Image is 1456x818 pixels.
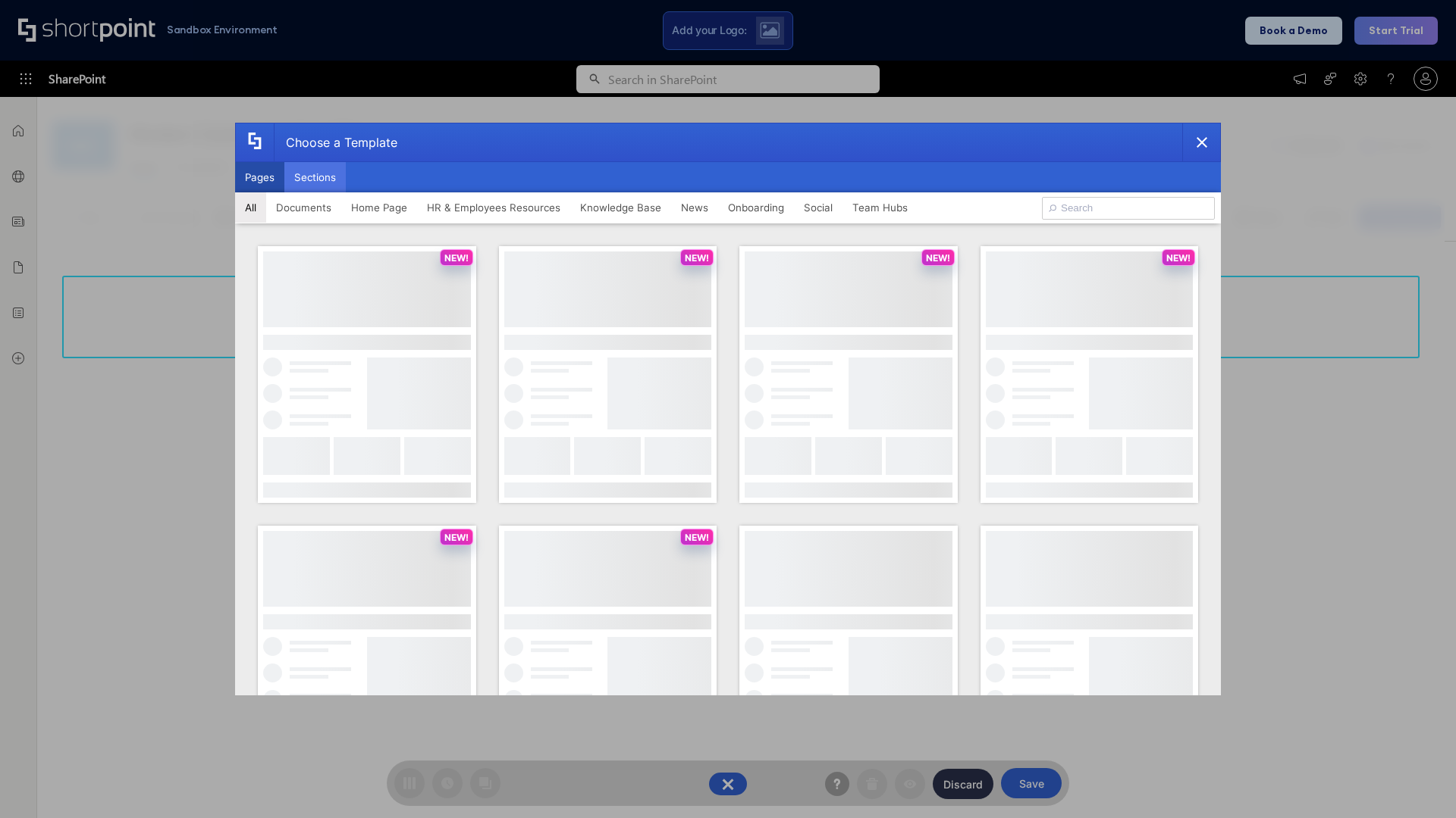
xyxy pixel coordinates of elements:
[1166,252,1191,264] p: NEW!
[284,162,346,192] button: Sections
[444,252,469,264] p: NEW!
[685,532,709,543] p: NEW!
[266,192,341,223] button: Documents
[685,252,709,264] p: NEW!
[570,192,671,223] button: Knowledge Base
[274,123,397,161] div: Choose a Template
[444,532,469,543] p: NEW!
[235,162,284,192] button: Pages
[794,192,843,223] button: Social
[926,252,950,264] p: NEW!
[235,123,1221,695] div: template selector
[843,192,918,223] button: Team Hubs
[341,192,417,223] button: Home Page
[718,192,794,223] button: Onboarding
[417,192,570,223] button: HR & Employees Resources
[235,192,266,223] button: All
[1183,642,1456,818] iframe: Chat Widget
[671,192,718,223] button: News
[1042,197,1215,220] input: Search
